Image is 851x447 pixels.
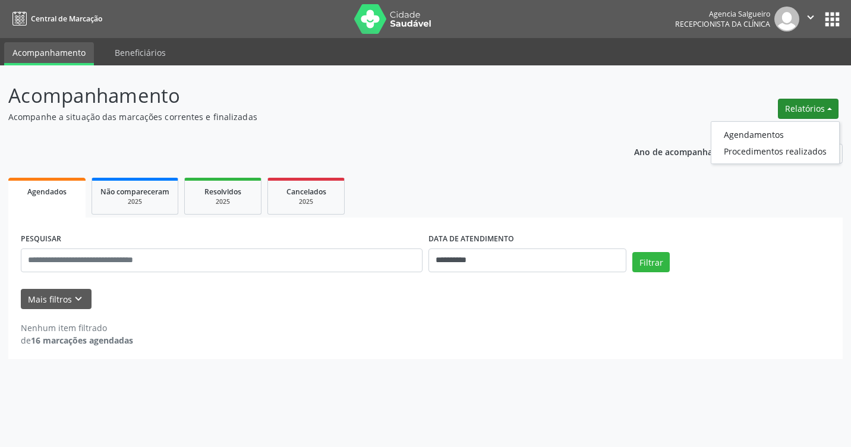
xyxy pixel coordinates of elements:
[8,9,102,29] a: Central de Marcação
[634,144,739,159] p: Ano de acompanhamento
[21,289,92,310] button: Mais filtroskeyboard_arrow_down
[31,335,133,346] strong: 16 marcações agendadas
[204,187,241,197] span: Resolvidos
[711,143,839,159] a: Procedimentos realizados
[4,42,94,65] a: Acompanhamento
[711,121,840,164] ul: Relatórios
[711,126,839,143] a: Agendamentos
[778,99,839,119] button: Relatórios
[21,322,133,334] div: Nenhum item filtrado
[774,7,799,32] img: img
[675,19,770,29] span: Recepcionista da clínica
[799,7,822,32] button: 
[632,252,670,272] button: Filtrar
[27,187,67,197] span: Agendados
[804,11,817,24] i: 
[428,230,514,248] label: DATA DE ATENDIMENTO
[106,42,174,63] a: Beneficiários
[276,197,336,206] div: 2025
[8,111,592,123] p: Acompanhe a situação das marcações correntes e finalizadas
[286,187,326,197] span: Cancelados
[193,197,253,206] div: 2025
[72,292,85,306] i: keyboard_arrow_down
[31,14,102,24] span: Central de Marcação
[8,81,592,111] p: Acompanhamento
[21,230,61,248] label: PESQUISAR
[100,187,169,197] span: Não compareceram
[100,197,169,206] div: 2025
[822,9,843,30] button: apps
[675,9,770,19] div: Agencia Salgueiro
[21,334,133,347] div: de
